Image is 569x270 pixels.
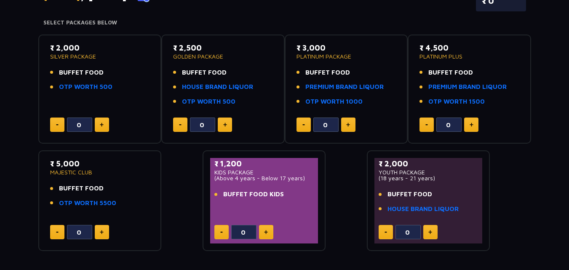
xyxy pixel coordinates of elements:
span: BUFFET FOOD KIDS [223,190,284,199]
p: SILVER PACKAGE [50,53,150,59]
p: PLATINUM PLUS [419,53,519,59]
span: BUFFET FOOD [387,190,432,199]
img: plus [428,230,432,234]
span: BUFFET FOOD [428,68,473,78]
img: plus [100,230,104,234]
h4: Select Packages Below [43,19,526,26]
a: HOUSE BRAND LIQUOR [387,204,459,214]
a: OTP WORTH 500 [59,82,112,92]
p: MAJESTIC CLUB [50,169,150,175]
p: ₹ 2,000 [379,158,478,169]
p: ₹ 3,000 [297,42,396,53]
p: (Above 4 years - Below 17 years) [214,175,314,181]
span: BUFFET FOOD [59,184,104,193]
img: minus [179,124,182,126]
a: OTP WORTH 1000 [305,97,363,107]
img: minus [56,232,59,233]
p: ₹ 4,500 [419,42,519,53]
a: PREMIUM BRAND LIQUOR [305,82,384,92]
span: BUFFET FOOD [182,68,227,78]
img: minus [425,124,428,126]
img: plus [223,123,227,127]
img: plus [470,123,473,127]
p: ₹ 2,000 [50,42,150,53]
img: plus [264,230,268,234]
span: BUFFET FOOD [305,68,350,78]
p: KIDS PACKAGE [214,169,314,175]
p: YOUTH PACKAGE [379,169,478,175]
p: ₹ 5,000 [50,158,150,169]
img: minus [302,124,305,126]
img: minus [56,124,59,126]
p: GOLDEN PACKAGE [173,53,273,59]
p: (18 years - 21 years) [379,175,478,181]
a: OTP WORTH 5500 [59,198,116,208]
p: PLATINUM PACKAGE [297,53,396,59]
a: PREMIUM BRAND LIQUOR [428,82,507,92]
a: OTP WORTH 1500 [428,97,485,107]
img: plus [346,123,350,127]
p: ₹ 2,500 [173,42,273,53]
p: ₹ 1,200 [214,158,314,169]
span: BUFFET FOOD [59,68,104,78]
img: minus [220,232,223,233]
img: minus [385,232,387,233]
img: plus [100,123,104,127]
a: OTP WORTH 500 [182,97,235,107]
a: HOUSE BRAND LIQUOR [182,82,253,92]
